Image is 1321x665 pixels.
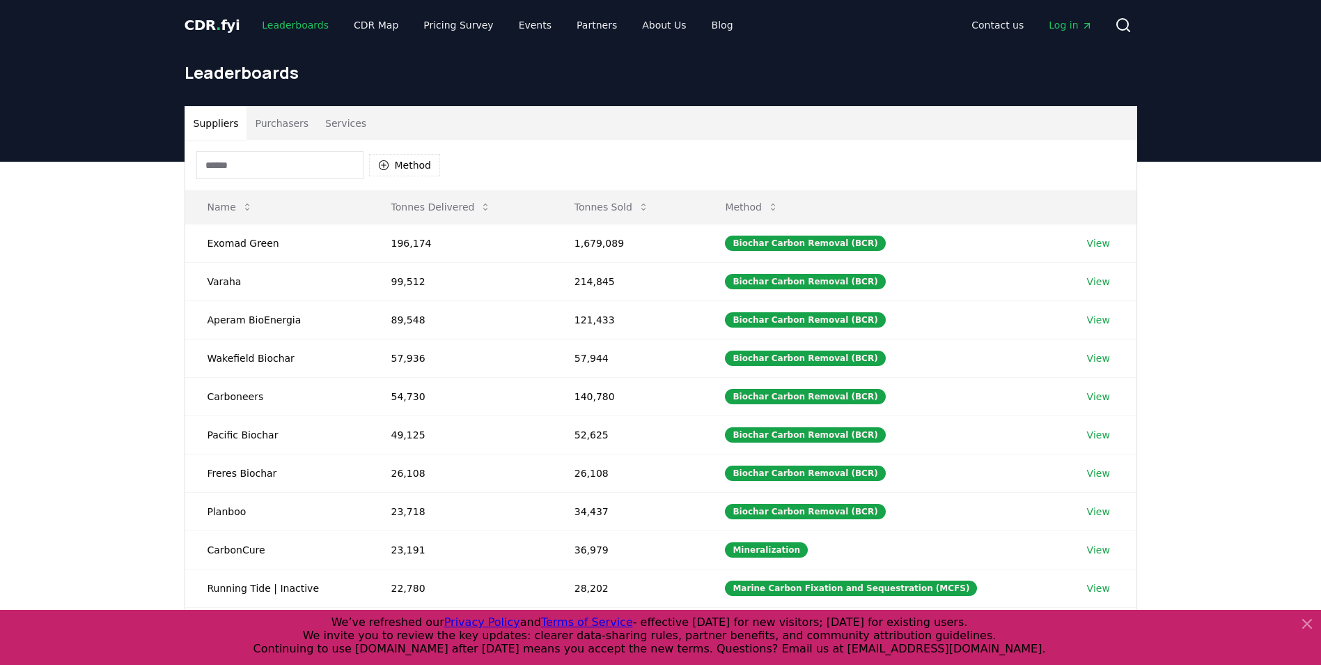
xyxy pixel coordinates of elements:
button: Tonnes Sold [563,193,660,221]
button: Name [196,193,264,221]
td: 89,548 [369,300,552,339]
span: CDR fyi [185,17,240,33]
td: 23,718 [369,492,552,530]
a: View [1087,313,1110,327]
a: Log in [1038,13,1103,38]
td: 49,125 [369,415,552,454]
div: Marine Carbon Fixation and Sequestration (MCFS) [725,581,977,596]
td: Aperam BioEnergia [185,300,369,339]
div: Biochar Carbon Removal (BCR) [725,427,885,443]
td: 57,944 [552,339,703,377]
td: 23,191 [369,530,552,569]
a: View [1087,390,1110,404]
td: Varaha [185,262,369,300]
a: About Us [631,13,697,38]
div: Biochar Carbon Removal (BCR) [725,389,885,404]
button: Suppliers [185,107,247,140]
div: Biochar Carbon Removal (BCR) [725,312,885,328]
span: Log in [1049,18,1092,32]
a: View [1087,543,1110,557]
td: 26,108 [552,454,703,492]
div: Mineralization [725,542,808,558]
div: Biochar Carbon Removal (BCR) [725,504,885,519]
td: 52,625 [552,415,703,454]
a: CDR.fyi [185,15,240,35]
nav: Main [960,13,1103,38]
a: View [1087,351,1110,365]
td: 22,780 [369,569,552,607]
td: Carboneers [185,377,369,415]
a: Blog [701,13,744,38]
a: Events [508,13,563,38]
a: View [1087,236,1110,250]
td: 1,679,089 [552,224,703,262]
td: Wakefield Biochar [185,339,369,377]
td: 36,979 [552,530,703,569]
div: Biochar Carbon Removal (BCR) [725,274,885,289]
button: Tonnes Delivered [380,193,503,221]
button: Method [714,193,790,221]
a: CDR Map [343,13,409,38]
a: View [1087,505,1110,519]
td: 140,780 [552,377,703,415]
td: 26,108 [369,454,552,492]
h1: Leaderboards [185,61,1137,84]
td: Freres Biochar [185,454,369,492]
button: Method [369,154,441,176]
button: Services [317,107,375,140]
td: 196,174 [369,224,552,262]
td: Planboo [185,492,369,530]
div: Biochar Carbon Removal (BCR) [725,466,885,481]
td: Exomad Green [185,224,369,262]
td: 214,845 [552,262,703,300]
a: View [1087,466,1110,480]
td: Pacific Biochar [185,415,369,454]
a: Pricing Survey [412,13,504,38]
td: 121,433 [552,300,703,339]
button: Purchasers [247,107,317,140]
a: Contact us [960,13,1035,38]
a: Partners [565,13,628,38]
span: . [216,17,221,33]
a: View [1087,581,1110,595]
a: View [1087,428,1110,442]
a: Leaderboards [251,13,340,38]
div: Biochar Carbon Removal (BCR) [725,351,885,366]
a: View [1087,275,1110,289]
td: Running Tide | Inactive [185,569,369,607]
td: 57,936 [369,339,552,377]
td: CarbonCure [185,530,369,569]
td: 28,202 [552,569,703,607]
td: 54,730 [369,377,552,415]
nav: Main [251,13,744,38]
td: 99,512 [369,262,552,300]
div: Biochar Carbon Removal (BCR) [725,236,885,251]
td: 34,437 [552,492,703,530]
